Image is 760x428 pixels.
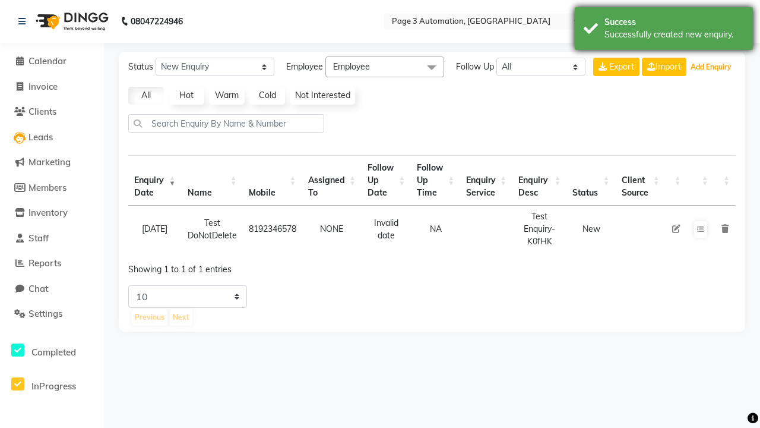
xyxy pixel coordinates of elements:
span: Chat [28,283,48,294]
a: Calendar [3,55,101,68]
th: Enquiry Desc: activate to sort column ascending [512,155,566,206]
span: Employee [333,61,370,72]
span: Completed [31,347,76,358]
th: : activate to sort column ascending [687,155,714,206]
th: Name: activate to sort column ascending [182,155,243,206]
a: All [128,87,164,105]
span: Export [609,61,634,72]
span: InProgress [31,380,76,392]
a: Staff [3,232,101,246]
a: Warm [209,87,245,105]
input: Search Enquiry By Name & Number [128,114,324,133]
a: Reports [3,257,101,270]
b: 08047224946 [131,5,183,38]
span: Employee [286,61,323,73]
td: [DATE] [128,206,182,253]
a: Hot [169,87,204,105]
button: Export [593,58,639,76]
td: New [566,206,615,253]
td: NA [411,206,460,253]
td: 8192346578 [243,206,302,253]
div: Test Enquiry-K0fHK [518,210,560,248]
a: Invoice [3,80,101,94]
div: Successfully created new enquiry. [604,29,744,41]
span: Inventory [28,207,68,218]
span: Calendar [28,55,66,67]
td: NONE [302,206,362,253]
th: Enquiry Service : activate to sort column ascending [460,155,512,206]
a: Not Interested [290,87,355,105]
a: Marketing [3,156,101,169]
span: Follow Up [456,61,494,73]
th: Follow Up Time : activate to sort column ascending [411,155,460,206]
a: Chat [3,282,101,296]
button: Previous [132,309,167,326]
span: Clients [28,106,56,117]
th: Follow Up Date: activate to sort column ascending [362,155,411,206]
span: Staff [28,232,49,244]
span: Reports [28,257,61,269]
a: Settings [3,307,101,321]
img: logo [30,5,112,38]
td: Test DoNotDelete [182,206,243,253]
a: Members [3,181,101,195]
a: Cold [249,87,285,105]
a: Leads [3,131,101,144]
button: Next [170,309,192,326]
th: Assigned To : activate to sort column ascending [302,155,362,206]
th: : activate to sort column ascending [666,155,687,206]
a: Clients [3,105,101,119]
button: Add Enquiry [688,59,734,75]
span: Leads [28,131,53,143]
th: Client Source: activate to sort column ascending [616,155,666,206]
td: Invalid date [362,206,411,253]
th: Enquiry Date: activate to sort column ascending [128,155,182,206]
th: : activate to sort column ascending [714,155,736,206]
th: Mobile : activate to sort column ascending [243,155,302,206]
a: Inventory [3,206,101,220]
div: Showing 1 to 1 of 1 entries [128,256,371,276]
div: Success [604,16,744,29]
span: Settings [28,308,62,319]
span: Members [28,182,66,193]
span: Marketing [28,156,71,168]
span: Invoice [28,81,58,92]
a: Import [642,58,686,76]
span: Status [128,61,153,73]
th: Status: activate to sort column ascending [566,155,615,206]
